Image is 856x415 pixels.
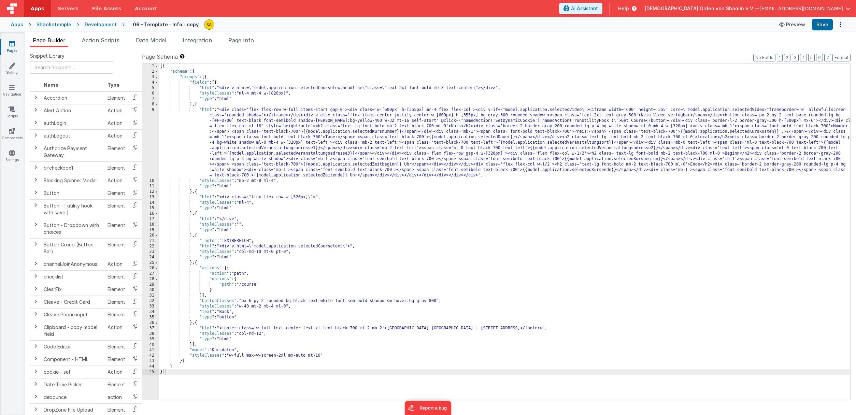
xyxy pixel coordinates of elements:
[41,308,105,321] td: Cleave Phone input
[800,54,807,61] button: 4
[105,161,128,174] td: Element
[41,104,105,117] td: Alert Action
[142,304,159,309] div: 33
[645,5,851,12] button: [DEMOGRAPHIC_DATA] Orden von Shaolin e.V — [EMAIL_ADDRESS][DOMAIN_NAME]
[142,249,159,255] div: 23
[142,96,159,102] div: 7
[836,20,845,29] button: Options
[105,91,128,104] td: Element
[142,63,159,69] div: 1
[41,353,105,366] td: Component - HTML
[105,283,128,296] td: Element
[142,102,159,107] div: 8
[784,54,790,61] button: 2
[136,37,166,44] span: Data Model
[142,216,159,222] div: 17
[41,129,105,142] td: authLogout
[41,142,105,161] td: Authorize Payment Gateway
[571,5,598,12] span: AI Assistant
[105,378,128,391] td: Element
[142,205,159,211] div: 15
[142,287,159,293] div: 30
[133,22,199,27] h4: 06 - Template - Info - copy
[105,238,128,258] td: Element
[41,187,105,199] td: Button
[108,82,119,88] span: Type
[142,309,159,315] div: 34
[11,21,23,28] div: Apps
[142,200,159,205] div: 14
[41,378,105,391] td: Date Time Picker
[41,238,105,258] td: Button Group (Button Bar)
[142,107,159,178] div: 9
[142,282,159,287] div: 29
[183,37,212,44] span: Integration
[142,184,159,189] div: 11
[30,53,65,59] span: Snippet Library
[41,91,105,104] td: Accordion
[792,54,799,61] button: 3
[142,347,159,353] div: 41
[41,391,105,403] td: debounce
[618,5,629,12] span: Help
[142,85,159,91] div: 5
[824,54,831,61] button: 7
[142,331,159,337] div: 38
[204,20,214,29] img: e3e1eaaa3c942e69edc95d4236ce57bf
[812,19,833,30] button: Save
[105,117,128,129] td: Action
[92,5,122,12] span: File Assets
[142,337,159,342] div: 39
[645,5,759,12] span: [DEMOGRAPHIC_DATA] Orden von Shaolin e.V —
[41,219,105,238] td: Button - Dropdown with choices
[142,255,159,260] div: 24
[142,358,159,364] div: 43
[105,366,128,378] td: Action
[105,340,128,353] td: Element
[142,293,159,298] div: 31
[142,320,159,326] div: 36
[105,353,128,366] td: Element
[142,326,159,331] div: 37
[105,199,128,219] td: Element
[44,82,58,88] span: Name
[142,80,159,85] div: 4
[105,308,128,321] td: Element
[41,296,105,308] td: Cleave - Credit Card
[142,266,159,271] div: 26
[142,244,159,249] div: 22
[105,296,128,308] td: Element
[105,219,128,238] td: Element
[808,54,815,61] button: 5
[777,54,783,61] button: 1
[142,276,159,282] div: 28
[142,238,159,244] div: 21
[142,178,159,184] div: 10
[33,37,66,44] span: Page Builder
[41,161,105,174] td: bfcheckbox1
[105,270,128,283] td: Element
[228,37,254,44] span: Page Info
[142,369,159,375] div: 45
[142,315,159,320] div: 35
[30,61,113,74] input: Search Snippets ...
[105,174,128,187] td: Action
[759,5,843,12] span: [EMAIL_ADDRESS][DOMAIN_NAME]
[142,342,159,347] div: 40
[142,233,159,238] div: 20
[58,5,78,12] span: Servers
[816,54,823,61] button: 6
[41,340,105,353] td: Code Editor
[105,321,128,340] td: Action
[142,53,178,61] span: Page Schema
[105,258,128,270] td: Action
[41,366,105,378] td: cookie - set
[405,401,452,415] iframe: Marker.io feedback button
[41,174,105,187] td: Blocking Spinner Modal
[105,391,128,403] td: action
[142,195,159,200] div: 13
[85,21,117,28] div: Development
[105,187,128,199] td: Element
[142,353,159,358] div: 42
[142,298,159,304] div: 32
